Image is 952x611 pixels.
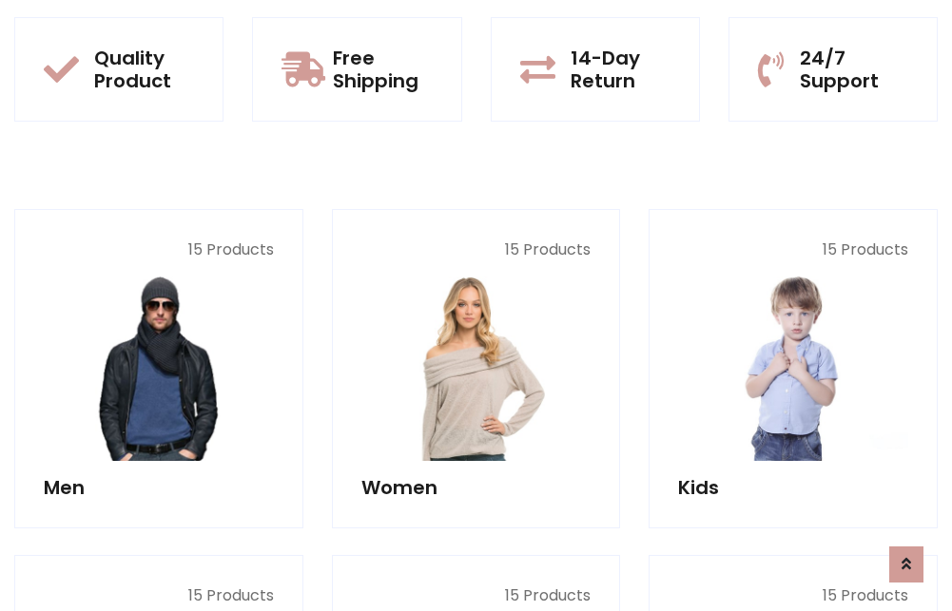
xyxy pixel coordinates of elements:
h5: Men [44,476,274,499]
p: 15 Products [44,239,274,261]
p: 15 Products [361,584,592,607]
p: 15 Products [678,239,908,261]
h5: Kids [678,476,908,499]
h5: Quality Product [94,47,194,92]
p: 15 Products [44,584,274,607]
h5: 14-Day Return [571,47,670,92]
h5: Women [361,476,592,499]
p: 15 Products [361,239,592,261]
h5: Free Shipping [333,47,432,92]
h5: 24/7 Support [800,47,908,92]
p: 15 Products [678,584,908,607]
